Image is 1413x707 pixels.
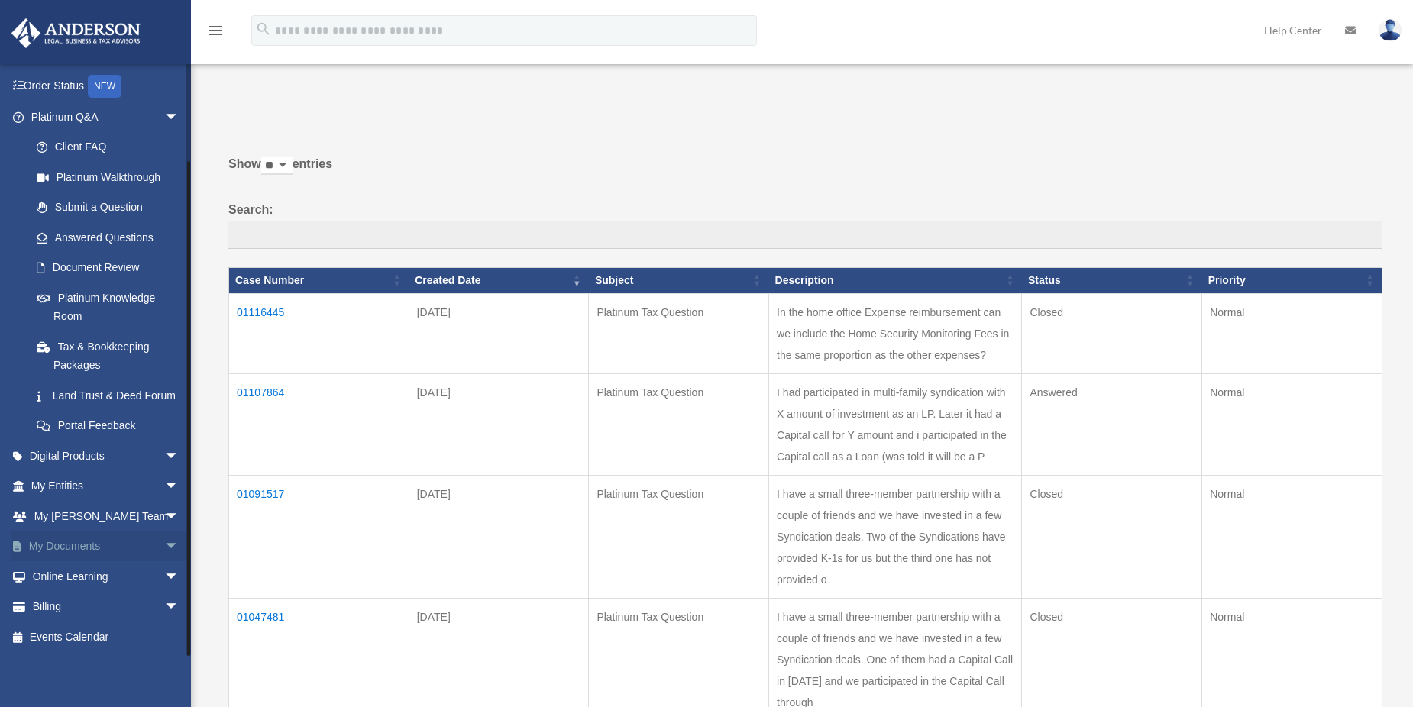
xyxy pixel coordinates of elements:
a: My Documentsarrow_drop_down [11,531,202,562]
td: 01091517 [229,475,409,598]
a: menu [206,27,225,40]
td: I have a small three-member partnership with a couple of friends and we have invested in a few Sy... [769,475,1022,598]
td: I had participated in multi-family syndication with X amount of investment as an LP. Later it had... [769,373,1022,475]
td: 01116445 [229,293,409,373]
span: arrow_drop_down [164,102,195,133]
a: Digital Productsarrow_drop_down [11,441,202,471]
th: Priority: activate to sort column ascending [1202,268,1382,294]
i: menu [206,21,225,40]
i: search [255,21,272,37]
select: Showentries [261,157,293,175]
a: Events Calendar [11,621,202,652]
img: User Pic [1379,19,1402,41]
span: arrow_drop_down [164,592,195,623]
td: Closed [1022,293,1202,373]
td: [DATE] [409,293,589,373]
a: Order StatusNEW [11,71,202,102]
a: Platinum Knowledge Room [21,282,195,331]
td: [DATE] [409,475,589,598]
img: Anderson Advisors Platinum Portal [7,18,145,48]
a: Platinum Walkthrough [21,162,195,192]
a: Billingarrow_drop_down [11,592,202,622]
a: Tax & Bookkeeping Packages [21,331,195,380]
a: Portal Feedback [21,411,195,441]
a: My [PERSON_NAME] Teamarrow_drop_down [11,501,202,531]
td: Closed [1022,475,1202,598]
a: Document Review [21,253,195,283]
a: My Entitiesarrow_drop_down [11,471,202,502]
a: Platinum Q&Aarrow_drop_down [11,102,195,132]
td: 01107864 [229,373,409,475]
td: Answered [1022,373,1202,475]
td: Platinum Tax Question [589,475,769,598]
input: Search: [228,221,1382,250]
a: Online Learningarrow_drop_down [11,561,202,592]
th: Subject: activate to sort column ascending [589,268,769,294]
a: Answered Questions [21,222,187,253]
label: Show entries [228,153,1382,190]
span: arrow_drop_down [164,441,195,472]
td: Platinum Tax Question [589,373,769,475]
td: Normal [1202,293,1382,373]
span: arrow_drop_down [164,531,195,563]
a: Submit a Question [21,192,195,223]
span: arrow_drop_down [164,561,195,592]
span: arrow_drop_down [164,471,195,502]
a: Land Trust & Deed Forum [21,380,195,411]
a: Client FAQ [21,132,195,163]
th: Description: activate to sort column ascending [769,268,1022,294]
span: arrow_drop_down [164,501,195,532]
td: In the home office Expense reimbursement can we include the Home Security Monitoring Fees in the ... [769,293,1022,373]
td: Platinum Tax Question [589,293,769,373]
th: Case Number: activate to sort column ascending [229,268,409,294]
td: Normal [1202,475,1382,598]
td: [DATE] [409,373,589,475]
th: Created Date: activate to sort column ascending [409,268,589,294]
th: Status: activate to sort column ascending [1022,268,1202,294]
td: Normal [1202,373,1382,475]
label: Search: [228,199,1382,250]
div: NEW [88,75,121,98]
